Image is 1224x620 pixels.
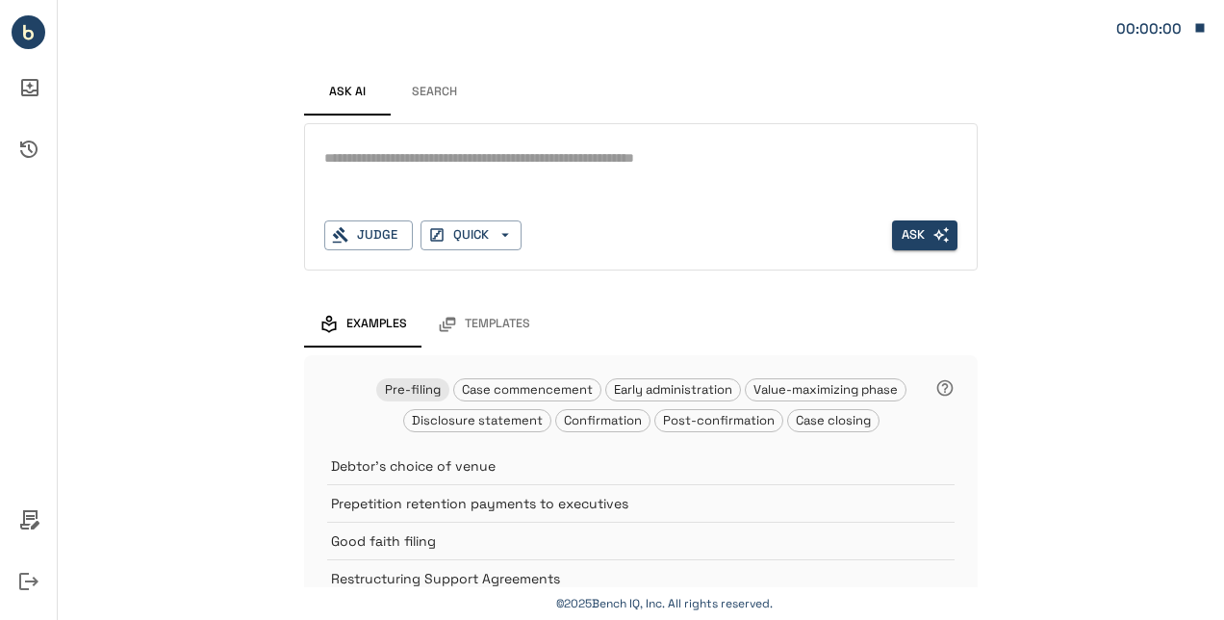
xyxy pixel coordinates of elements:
[391,69,477,116] button: Search
[1116,16,1184,41] div: Matter: 080529
[327,448,955,484] div: Debtor's choice of venue
[745,378,906,401] div: Value-maximizing phase
[606,381,740,398] span: Early administration
[1107,8,1216,48] button: Matter: 080529
[331,531,906,551] p: Good faith filing
[324,220,413,250] button: Judge
[331,494,906,513] p: Prepetition retention payments to executives
[404,412,550,428] span: Disclosure statement
[892,220,957,250] span: Enter search text
[403,409,551,432] div: Disclosure statement
[605,378,741,401] div: Early administration
[892,220,957,250] button: Ask
[453,378,601,401] div: Case commencement
[555,409,650,432] div: Confirmation
[377,381,448,398] span: Pre-filing
[556,412,650,428] span: Confirmation
[329,85,366,100] span: Ask AI
[787,409,880,432] div: Case closing
[746,381,905,398] span: Value-maximizing phase
[788,412,879,428] span: Case closing
[327,484,955,522] div: Prepetition retention payments to executives
[654,409,783,432] div: Post-confirmation
[346,317,407,332] span: Examples
[331,456,906,476] p: Debtor's choice of venue
[655,412,782,428] span: Post-confirmation
[327,522,955,559] div: Good faith filing
[376,378,449,401] div: Pre-filing
[304,301,978,348] div: examples and templates tabs
[327,559,955,597] div: Restructuring Support Agreements
[454,381,600,398] span: Case commencement
[421,220,522,250] button: QUICK
[465,317,530,332] span: Templates
[331,569,906,588] p: Restructuring Support Agreements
